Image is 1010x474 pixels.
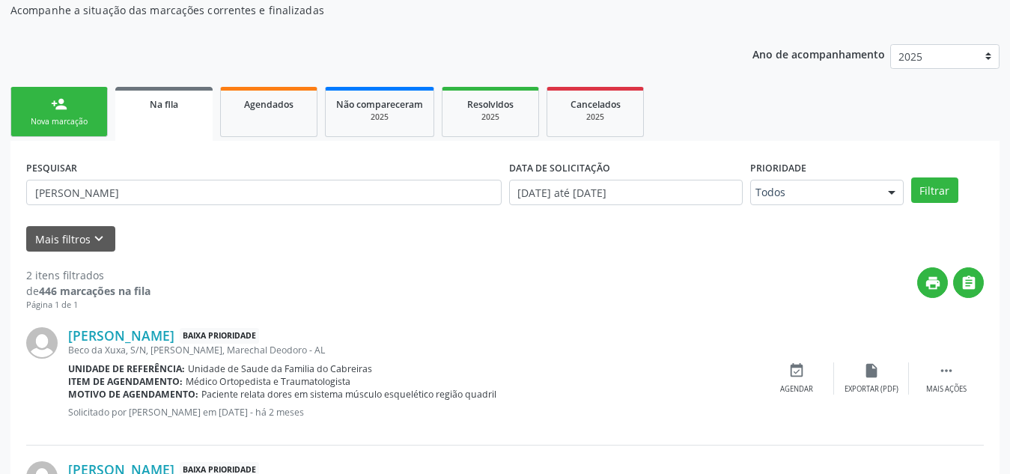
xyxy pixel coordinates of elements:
span: Unidade de Saude da Familia do Cabreiras [188,362,372,375]
strong: 446 marcações na fila [39,284,150,298]
span: Médico Ortopedista e Traumatologista [186,375,350,388]
div: Mais ações [926,384,967,395]
span: Todos [755,185,873,200]
p: Solicitado por [PERSON_NAME] em [DATE] - há 2 meses [68,406,759,419]
i: keyboard_arrow_down [91,231,107,247]
div: 2025 [336,112,423,123]
p: Ano de acompanhamento [752,44,885,63]
span: Paciente relata dores em sistema músculo esquelético região quadril [201,388,496,401]
span: Agendados [244,98,293,111]
button: Mais filtroskeyboard_arrow_down [26,226,115,252]
div: Página 1 de 1 [26,299,150,312]
label: PESQUISAR [26,157,77,180]
input: Selecione um intervalo [509,180,743,205]
span: Cancelados [571,98,621,111]
b: Item de agendamento: [68,375,183,388]
span: Resolvidos [467,98,514,111]
span: Baixa Prioridade [180,328,259,344]
i: insert_drive_file [863,362,880,379]
b: Motivo de agendamento: [68,388,198,401]
div: Agendar [780,384,813,395]
div: 2025 [453,112,528,123]
div: Exportar (PDF) [845,384,898,395]
span: Na fila [150,98,178,111]
span: Não compareceram [336,98,423,111]
i:  [961,275,977,291]
input: Nome, CNS [26,180,502,205]
a: [PERSON_NAME] [68,327,174,344]
label: Prioridade [750,157,806,180]
b: Unidade de referência: [68,362,185,375]
div: 2025 [558,112,633,123]
button: Filtrar [911,177,958,203]
div: 2 itens filtrados [26,267,150,283]
div: de [26,283,150,299]
div: person_add [51,96,67,112]
label: DATA DE SOLICITAÇÃO [509,157,610,180]
img: img [26,327,58,359]
div: Nova marcação [22,116,97,127]
button: print [917,267,948,298]
div: Beco da Xuxa, S/N, [PERSON_NAME], Marechal Deodoro - AL [68,344,759,356]
i: event_available [788,362,805,379]
i: print [925,275,941,291]
button:  [953,267,984,298]
p: Acompanhe a situação das marcações correntes e finalizadas [10,2,703,18]
i:  [938,362,955,379]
